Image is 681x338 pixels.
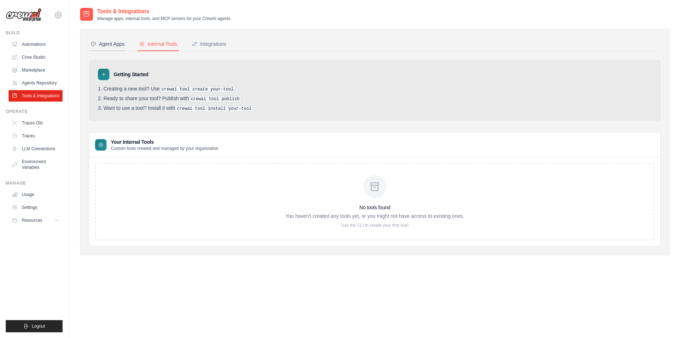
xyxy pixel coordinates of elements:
[9,52,63,63] a: Crew Studio
[285,204,464,211] h3: No tools found
[192,40,226,48] div: Integrations
[98,105,652,112] li: Want to use a tool? Install it with
[6,8,41,22] img: Logo
[98,95,652,102] li: Ready to share your tool? Publish with
[189,96,242,102] pre: crewai tool publish
[9,39,63,50] a: Automations
[97,7,231,16] h2: Tools & Integrations
[285,222,464,228] p: Use the CLI to create your first tool!
[6,30,63,36] div: Build
[114,71,148,78] h3: Getting Started
[111,146,219,151] p: Custom tools created and managed by your organization
[9,117,63,129] a: Traces Old
[190,38,228,51] button: Integrations
[6,320,63,332] button: Logout
[90,40,125,48] div: Agent Apps
[9,189,63,200] a: Usage
[32,323,45,329] span: Logout
[285,212,464,220] p: You haven't created any tools yet, or you might not have access to existing ones.
[98,86,652,93] li: Creating a new tool? Use
[9,130,63,142] a: Traces
[139,40,177,48] div: Internal Tools
[89,38,126,51] button: Agent Apps
[6,109,63,114] div: Operate
[9,143,63,155] a: LLM Connections
[9,90,63,102] a: Tools & Integrations
[9,202,63,213] a: Settings
[6,180,63,186] div: Manage
[175,106,253,112] pre: crewai tool install your-tool
[111,138,219,146] h3: Your Internal Tools
[9,156,63,173] a: Environment Variables
[97,16,231,21] p: Manage apps, internal tools, and MCP servers for your CrewAI agents
[9,77,63,89] a: Agents Repository
[9,64,63,76] a: Marketplace
[138,38,179,51] button: Internal Tools
[160,86,236,93] pre: crewai tool create your-tool
[9,215,63,226] button: Resources
[22,217,42,223] span: Resources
